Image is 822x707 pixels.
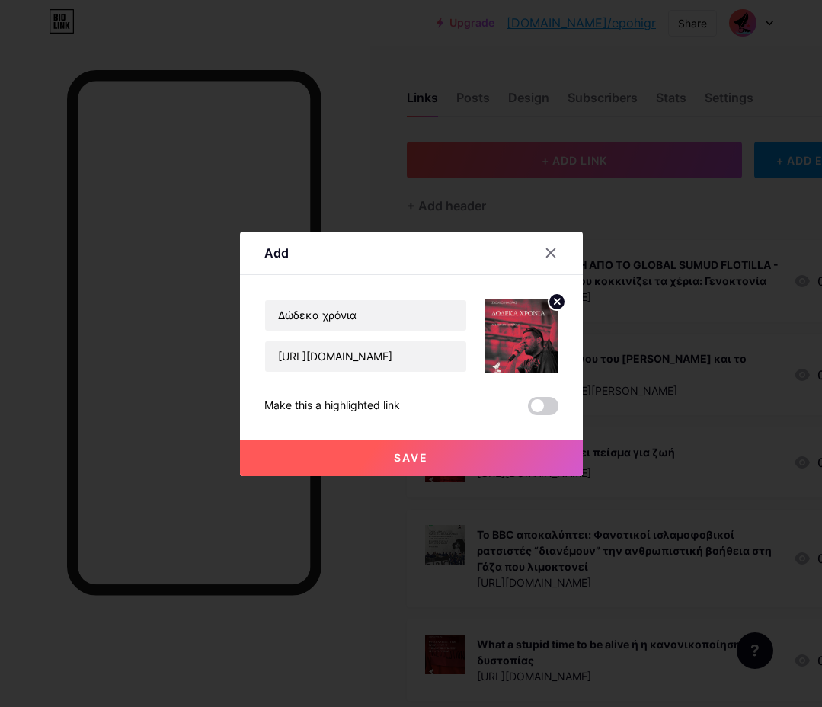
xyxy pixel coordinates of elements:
span: Save [394,451,428,464]
input: Title [265,300,466,331]
img: link_thumbnail [485,299,558,373]
div: Add [264,244,289,262]
input: URL [265,341,466,372]
button: Save [240,440,583,476]
div: Make this a highlighted link [264,397,400,415]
